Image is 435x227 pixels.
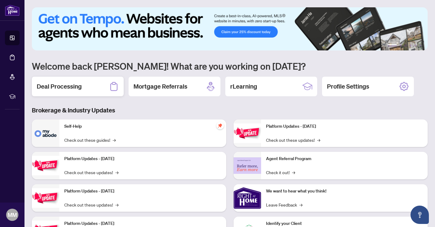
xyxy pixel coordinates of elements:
[32,188,59,207] img: Platform Updates - July 21, 2025
[292,169,295,176] span: →
[234,123,261,143] img: Platform Updates - June 23, 2025
[317,137,320,143] span: →
[32,7,428,50] img: Slide 0
[32,106,428,115] h3: Brokerage & Industry Updates
[404,44,407,47] button: 3
[216,122,224,129] span: pushpin
[409,44,412,47] button: 4
[266,123,423,130] p: Platform Updates - [DATE]
[266,220,423,227] p: Identify your Client
[37,82,82,91] h2: Deal Processing
[32,60,428,72] h1: Welcome back [PERSON_NAME]! What are you working on [DATE]?
[299,201,302,208] span: →
[64,201,118,208] a: Check out these updates!→
[5,5,20,16] img: logo
[64,156,221,162] p: Platform Updates - [DATE]
[266,188,423,195] p: We want to hear what you think!
[266,137,320,143] a: Check out these updates!→
[230,82,257,91] h2: rLearning
[234,184,261,212] img: We want to hear what you think!
[115,169,118,176] span: →
[419,44,422,47] button: 6
[399,44,402,47] button: 2
[266,201,302,208] a: Leave Feedback→
[113,137,116,143] span: →
[32,156,59,175] img: Platform Updates - September 16, 2025
[64,123,221,130] p: Self-Help
[115,201,118,208] span: →
[234,157,261,174] img: Agent Referral Program
[266,169,295,176] a: Check it out!→
[64,188,221,195] p: Platform Updates - [DATE]
[411,206,429,224] button: Open asap
[64,137,116,143] a: Check out these guides!→
[266,156,423,162] p: Agent Referral Program
[64,169,118,176] a: Check out these updates!→
[32,119,59,147] img: Self-Help
[64,220,221,227] p: Platform Updates - [DATE]
[133,82,187,91] h2: Mortgage Referrals
[387,44,397,47] button: 1
[327,82,369,91] h2: Profile Settings
[8,211,17,219] span: MM
[414,44,417,47] button: 5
